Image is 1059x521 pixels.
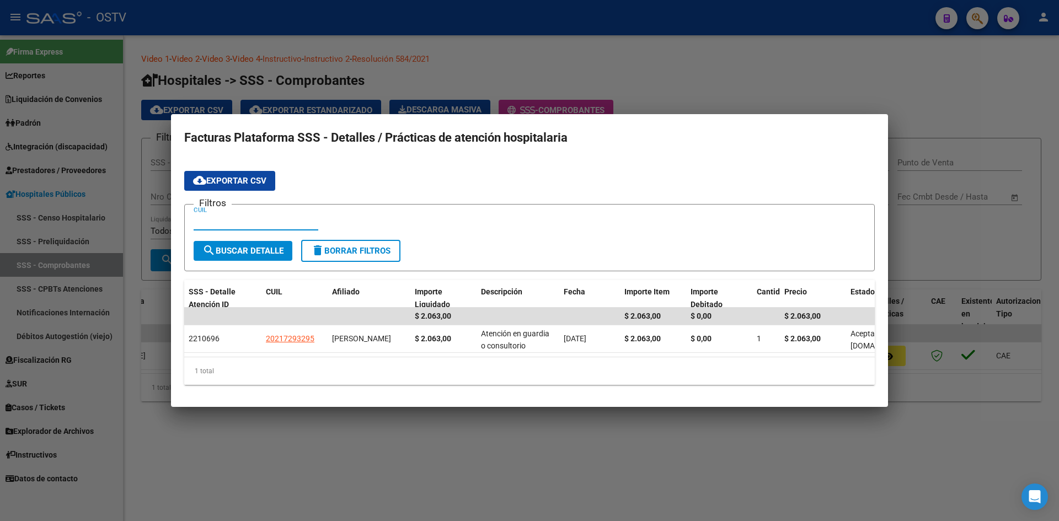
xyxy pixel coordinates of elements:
[686,280,752,316] datatable-header-cell: Importe Debitado
[620,280,686,316] datatable-header-cell: Importe Item
[332,287,360,296] span: Afiliado
[332,334,391,343] span: [PERSON_NAME]
[784,334,821,343] strong: $ 2.063,00
[481,329,549,363] span: Atención en guardia o consultorio externo.
[301,240,400,262] button: Borrar Filtros
[184,127,875,148] h2: Facturas Plataforma SSS - Detalles / Prácticas de atención hospitalaria
[780,280,846,316] datatable-header-cell: Precio
[193,174,206,187] mat-icon: cloud_download
[415,287,450,309] span: Importe Liquidado
[311,246,391,256] span: Borrar Filtros
[559,280,620,316] datatable-header-cell: Fecha
[415,334,451,343] strong: $ 2.063,00
[311,244,324,257] mat-icon: delete
[564,334,586,343] span: [DATE]
[193,176,266,186] span: Exportar CSV
[194,241,292,261] button: Buscar Detalle
[851,329,910,351] span: Aceptada por O.Social
[691,334,712,343] strong: $ 0,00
[202,246,284,256] span: Buscar Detalle
[752,280,780,316] datatable-header-cell: Cantidad
[266,334,314,343] span: 20217293295
[410,280,477,316] datatable-header-cell: Importe Liquidado
[194,196,232,210] h3: Filtros
[624,287,670,296] span: Importe Item
[624,311,661,320] span: $ 2.063,00
[481,287,522,296] span: Descripción
[564,287,585,296] span: Fecha
[189,287,236,309] span: SSS - Detalle Atención ID
[477,280,559,316] datatable-header-cell: Descripción
[784,287,807,296] span: Precio
[691,311,712,320] span: $ 0,00
[266,287,282,296] span: CUIL
[261,280,328,316] datatable-header-cell: CUIL
[328,280,410,316] datatable-header-cell: Afiliado
[184,280,261,316] datatable-header-cell: SSS - Detalle Atención ID
[415,311,451,320] span: $ 2.063,00
[784,311,821,320] span: $ 2.063,00
[851,287,875,296] span: Estado
[1021,484,1048,510] div: Open Intercom Messenger
[846,280,929,316] datatable-header-cell: Estado
[757,334,761,343] span: 1
[757,287,789,296] span: Cantidad
[691,287,723,309] span: Importe Debitado
[624,334,661,343] strong: $ 2.063,00
[189,334,220,343] span: 2210696
[202,244,216,257] mat-icon: search
[184,171,275,191] button: Exportar CSV
[184,357,875,385] div: 1 total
